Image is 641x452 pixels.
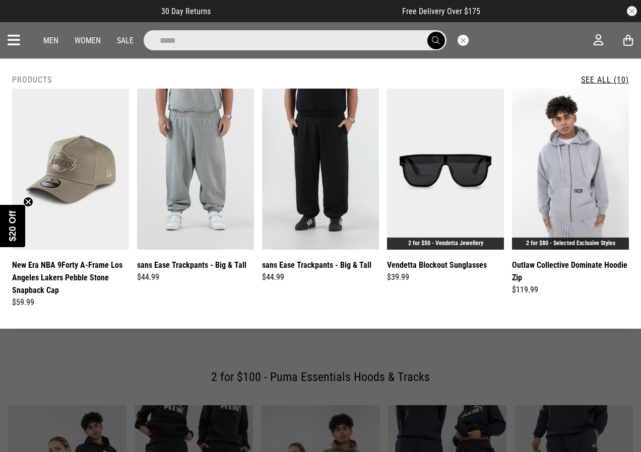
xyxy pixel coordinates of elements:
[526,240,615,247] a: 2 for $80 - Selected Exclusive Styles
[137,259,246,271] a: sans Ease Trackpants - Big & Tall
[262,89,379,250] img: Sans Ease Trackpants - Big & Tall in Black
[262,271,379,283] div: $44.99
[262,259,371,271] a: sans Ease Trackpants - Big & Tall
[231,6,382,16] iframe: Customer reviews powered by Trustpilot
[43,36,58,45] a: Men
[512,259,629,284] a: Outlaw Collective Dominate Hoodie Zip
[512,89,629,250] img: Outlaw Collective Dominate Hoodie Zip in Grey
[75,36,101,45] a: Women
[387,271,504,283] div: $39.99
[12,296,129,309] div: $59.99
[387,259,487,271] a: Vendetta Blockout Sunglasses
[458,35,469,46] button: Close search
[12,259,129,296] a: New Era NBA 9Forty A-Frame Los Angeles Lakers Pebble Stone Snapback Cap
[161,7,211,16] span: 30 Day Returns
[137,89,254,250] img: Sans Ease Trackpants - Big & Tall in Grey
[8,4,38,34] button: Open LiveChat chat widget
[512,284,629,296] div: $119.99
[581,75,629,85] a: See All (10)
[23,197,33,207] button: Close teaser
[8,210,18,241] span: $20 Off
[12,75,52,85] h2: Products
[387,89,504,250] img: Vendetta Blockout Sunglasses in Black
[137,271,254,283] div: $44.99
[402,7,480,16] span: Free Delivery Over $175
[117,36,134,45] a: Sale
[12,89,129,250] img: New Era Nba 9forty A-frame Los Angeles Lakers Pebble Stone Snapback Cap in Grey
[408,240,483,247] a: 2 for $50 - Vendetta Jewellery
